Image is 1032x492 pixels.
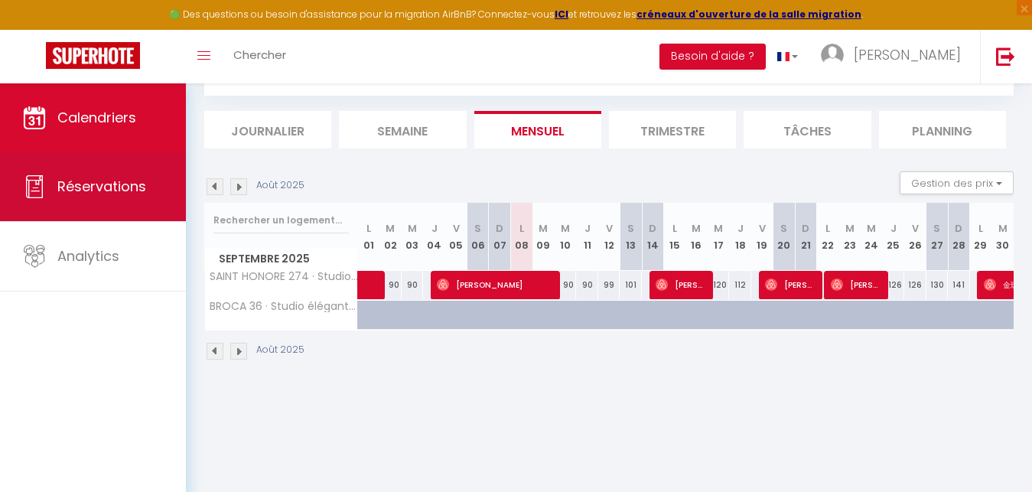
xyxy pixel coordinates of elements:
button: Besoin d'aide ? [659,44,766,70]
th: 20 [773,203,795,271]
abbr: D [802,221,809,236]
abbr: D [955,221,962,236]
th: 05 [445,203,467,271]
div: 90 [555,271,577,299]
span: [PERSON_NAME] [656,270,708,299]
div: 99 [598,271,620,299]
img: ... [821,44,844,67]
abbr: D [649,221,656,236]
abbr: S [933,221,940,236]
abbr: V [912,221,919,236]
li: Tâches [744,111,871,148]
span: Réservations [57,177,146,196]
li: Mensuel [474,111,601,148]
th: 25 [882,203,904,271]
img: logout [996,47,1015,66]
a: ICI [555,8,568,21]
th: 03 [402,203,424,271]
abbr: M [867,221,876,236]
th: 06 [467,203,489,271]
th: 26 [904,203,926,271]
span: [PERSON_NAME] [831,270,883,299]
div: 101 [620,271,642,299]
th: 22 [817,203,839,271]
th: 08 [511,203,533,271]
abbr: V [606,221,613,236]
abbr: V [453,221,460,236]
div: 120 [708,271,730,299]
abbr: J [431,221,438,236]
th: 13 [620,203,642,271]
span: Calendriers [57,108,136,127]
th: 12 [598,203,620,271]
abbr: M [539,221,548,236]
a: Chercher [222,30,298,83]
th: 30 [991,203,1014,271]
abbr: M [714,221,723,236]
p: Août 2025 [256,343,304,357]
li: Journalier [204,111,331,148]
div: 130 [926,271,949,299]
abbr: L [825,221,830,236]
a: ... [PERSON_NAME] [809,30,980,83]
abbr: M [386,221,395,236]
img: Super Booking [46,42,140,69]
abbr: J [584,221,591,236]
th: 24 [861,203,883,271]
th: 23 [838,203,861,271]
span: SAINT HONORE 274 · Studio cosy [GEOGRAPHIC_DATA], cœur de [GEOGRAPHIC_DATA], [GEOGRAPHIC_DATA] [207,271,360,282]
th: 28 [948,203,970,271]
th: 01 [358,203,380,271]
th: 09 [532,203,555,271]
li: Trimestre [609,111,736,148]
li: Planning [879,111,1006,148]
abbr: L [978,221,983,236]
abbr: V [759,221,766,236]
abbr: M [845,221,855,236]
th: 14 [642,203,664,271]
th: 27 [926,203,949,271]
abbr: L [366,221,371,236]
th: 07 [489,203,511,271]
abbr: J [737,221,744,236]
button: Gestion des prix [900,171,1014,194]
th: 18 [729,203,751,271]
div: 90 [576,271,598,299]
abbr: D [496,221,503,236]
abbr: L [519,221,524,236]
span: [PERSON_NAME] [854,45,961,64]
span: Septembre 2025 [205,248,357,270]
abbr: S [474,221,481,236]
abbr: M [408,221,417,236]
abbr: M [692,221,701,236]
abbr: L [672,221,677,236]
abbr: M [561,221,570,236]
li: Semaine [339,111,466,148]
th: 10 [555,203,577,271]
a: créneaux d'ouverture de la salle migration [636,8,861,21]
abbr: M [998,221,1008,236]
th: 11 [576,203,598,271]
div: 141 [948,271,970,299]
span: Chercher [233,47,286,63]
span: Analytics [57,246,119,266]
th: 17 [708,203,730,271]
abbr: S [780,221,787,236]
th: 29 [970,203,992,271]
p: Août 2025 [256,178,304,193]
div: 126 [882,271,904,299]
th: 16 [685,203,708,271]
span: [PERSON_NAME] [765,270,817,299]
input: Rechercher un logement... [213,207,349,234]
th: 21 [795,203,817,271]
div: 112 [729,271,751,299]
span: [PERSON_NAME] [437,270,555,299]
th: 15 [664,203,686,271]
div: 126 [904,271,926,299]
th: 04 [423,203,445,271]
abbr: J [890,221,897,236]
button: Ouvrir le widget de chat LiveChat [12,6,58,52]
abbr: S [627,221,634,236]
